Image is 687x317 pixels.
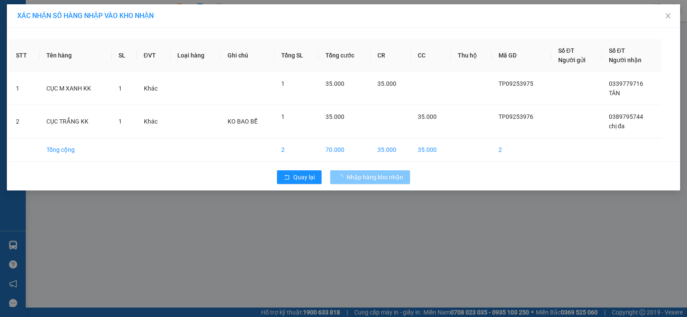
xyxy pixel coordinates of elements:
[274,39,318,72] th: Tổng SL
[499,80,533,87] span: TP09253975
[284,174,290,181] span: rollback
[411,138,451,162] td: 35.000
[609,80,643,87] span: 0339779716
[221,39,274,72] th: Ghi chú
[40,39,111,72] th: Tên hàng
[274,138,318,162] td: 2
[277,170,322,184] button: rollbackQuay lại
[411,39,451,72] th: CC
[137,39,171,72] th: ĐVT
[347,172,403,182] span: Nhập hàng kho nhận
[337,174,347,180] span: loading
[558,57,586,63] span: Người gửi
[137,105,171,138] td: Khác
[451,39,492,72] th: Thu hộ
[40,138,111,162] td: Tổng cộng
[281,80,285,87] span: 1
[9,72,40,105] td: 1
[609,90,620,97] span: TÂN
[293,172,315,182] span: Quay lại
[609,57,641,63] span: Người nhận
[371,39,410,72] th: CR
[418,113,437,120] span: 35.000
[371,138,410,162] td: 35.000
[319,39,371,72] th: Tổng cước
[228,118,258,125] span: KO BAO BỂ
[558,47,575,54] span: Số ĐT
[330,170,410,184] button: Nhập hàng kho nhận
[377,80,396,87] span: 35.000
[9,39,40,72] th: STT
[492,138,551,162] td: 2
[499,113,533,120] span: TP09253976
[17,12,154,20] span: XÁC NHẬN SỐ HÀNG NHẬP VÀO KHO NHẬN
[119,85,122,92] span: 1
[40,72,111,105] td: CỤC M XANH KK
[492,39,551,72] th: Mã GD
[609,123,625,130] span: chị đa
[609,113,643,120] span: 0389795744
[325,80,344,87] span: 35.000
[665,12,672,19] span: close
[40,105,111,138] td: CỤC TRẮNG KK
[656,4,680,28] button: Close
[170,39,221,72] th: Loại hàng
[119,118,122,125] span: 1
[319,138,371,162] td: 70.000
[9,105,40,138] td: 2
[325,113,344,120] span: 35.000
[137,72,171,105] td: Khác
[281,113,285,120] span: 1
[609,47,625,54] span: Số ĐT
[112,39,137,72] th: SL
